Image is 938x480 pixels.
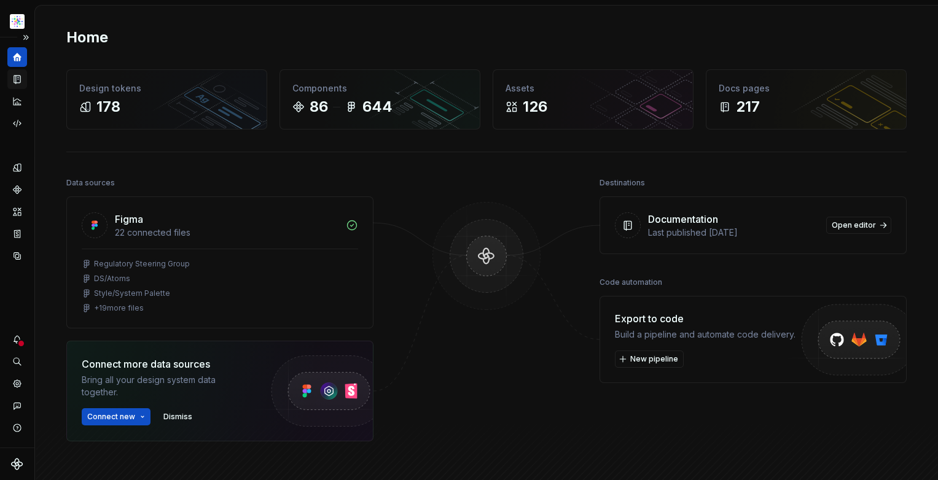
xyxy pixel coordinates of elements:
[115,226,338,239] div: 22 connected files
[163,412,192,422] span: Dismiss
[7,396,27,416] button: Contact support
[7,47,27,67] a: Home
[523,97,547,117] div: 126
[600,274,662,291] div: Code automation
[7,91,27,111] a: Analytics
[706,69,907,130] a: Docs pages217
[158,408,198,425] button: Dismiss
[648,212,718,226] div: Documentation
[362,97,393,117] div: 644
[115,212,143,226] div: Figma
[7,69,27,89] a: Documentation
[630,354,678,364] span: New pipeline
[292,82,467,95] div: Components
[7,330,27,349] button: Notifications
[10,14,25,29] img: b2369ad3-f38c-46c1-b2a2-f2452fdbdcd2.png
[7,202,27,222] a: Assets
[7,246,27,266] a: Data sources
[79,82,254,95] div: Design tokens
[94,259,190,269] div: Regulatory Steering Group
[17,29,34,46] button: Expand sidebar
[94,303,144,313] div: + 19 more files
[719,82,894,95] div: Docs pages
[615,328,795,341] div: Build a pipeline and automate code delivery.
[94,288,170,298] div: Style/System Palette
[11,458,23,470] svg: Supernova Logo
[82,357,248,371] div: Connect more data sources
[506,82,681,95] div: Assets
[7,180,27,199] a: Components
[7,352,27,371] button: Search ⌘K
[310,97,328,117] div: 86
[66,196,373,328] a: Figma22 connected filesRegulatory Steering GroupDS/AtomsStyle/System Palette+19more files
[82,408,150,425] button: Connect new
[87,412,135,422] span: Connect new
[7,114,27,133] a: Code automation
[66,69,267,130] a: Design tokens178
[493,69,694,130] a: Assets126
[600,174,645,192] div: Destinations
[7,374,27,393] a: Settings
[82,374,248,398] div: Bring all your design system data together.
[736,97,760,117] div: 217
[826,217,891,234] a: Open editor
[7,158,27,177] a: Design tokens
[7,224,27,244] a: Storybook stories
[66,28,108,47] h2: Home
[832,220,876,230] span: Open editor
[66,174,115,192] div: Data sources
[279,69,480,130] a: Components86644
[615,350,684,368] button: New pipeline
[94,274,130,284] div: DS/Atoms
[96,97,120,117] div: 178
[615,311,795,326] div: Export to code
[648,226,819,239] div: Last published [DATE]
